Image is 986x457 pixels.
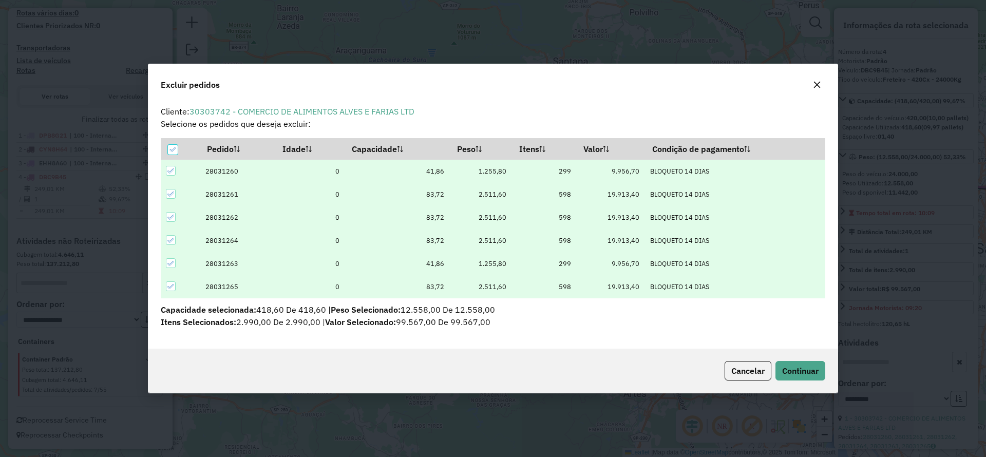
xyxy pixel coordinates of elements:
[645,275,825,298] td: BLOQUETO 14 DIAS
[331,304,401,315] span: Peso Selecionado:
[275,138,345,160] th: Idade
[161,79,220,91] span: Excluir pedidos
[345,206,450,229] td: 83,72
[200,206,275,229] td: 28031262
[275,252,345,275] td: 0
[512,206,577,229] td: 598
[512,229,577,252] td: 598
[161,106,414,117] span: Cliente:
[725,361,771,380] button: Cancelar
[161,317,236,327] span: Itens Selecionados:
[450,252,512,275] td: 1.255,80
[200,229,275,252] td: 28031264
[200,160,275,183] td: 28031260
[200,138,275,160] th: Pedido
[645,229,825,252] td: BLOQUETO 14 DIAS
[577,229,645,252] td: 19.913,40
[189,106,414,117] a: 30303742 - COMERCIO DE ALIMENTOS ALVES E FARIAS LTD
[200,252,275,275] td: 28031263
[200,275,275,298] td: 28031265
[450,183,512,206] td: 2.511,60
[450,229,512,252] td: 2.511,60
[645,138,825,160] th: Condição de pagamento
[345,160,450,183] td: 41,86
[161,118,825,130] p: Selecione os pedidos que deseja excluir:
[512,252,577,275] td: 299
[577,138,645,160] th: Valor
[577,206,645,229] td: 19.913,40
[577,252,645,275] td: 9.956,70
[345,275,450,298] td: 83,72
[450,275,512,298] td: 2.511,60
[161,304,256,315] span: Capacidade selecionada:
[345,183,450,206] td: 83,72
[645,206,825,229] td: BLOQUETO 14 DIAS
[275,275,345,298] td: 0
[645,160,825,183] td: BLOQUETO 14 DIAS
[450,138,512,160] th: Peso
[325,317,396,327] span: Valor Selecionado:
[161,317,325,327] span: 2.990,00 De 2.990,00 |
[577,160,645,183] td: 9.956,70
[577,275,645,298] td: 19.913,40
[200,183,275,206] td: 28031261
[275,206,345,229] td: 0
[450,206,512,229] td: 2.511,60
[512,138,577,160] th: Itens
[275,183,345,206] td: 0
[512,160,577,183] td: 299
[645,183,825,206] td: BLOQUETO 14 DIAS
[782,366,819,376] span: Continuar
[275,160,345,183] td: 0
[275,229,345,252] td: 0
[345,138,450,160] th: Capacidade
[161,316,825,328] p: 99.567,00 De 99.567,00
[731,366,765,376] span: Cancelar
[512,275,577,298] td: 598
[345,252,450,275] td: 41,86
[161,303,825,316] p: 418,60 De 418,60 | 12.558,00 De 12.558,00
[645,252,825,275] td: BLOQUETO 14 DIAS
[775,361,825,380] button: Continuar
[345,229,450,252] td: 83,72
[450,160,512,183] td: 1.255,80
[577,183,645,206] td: 19.913,40
[512,183,577,206] td: 598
